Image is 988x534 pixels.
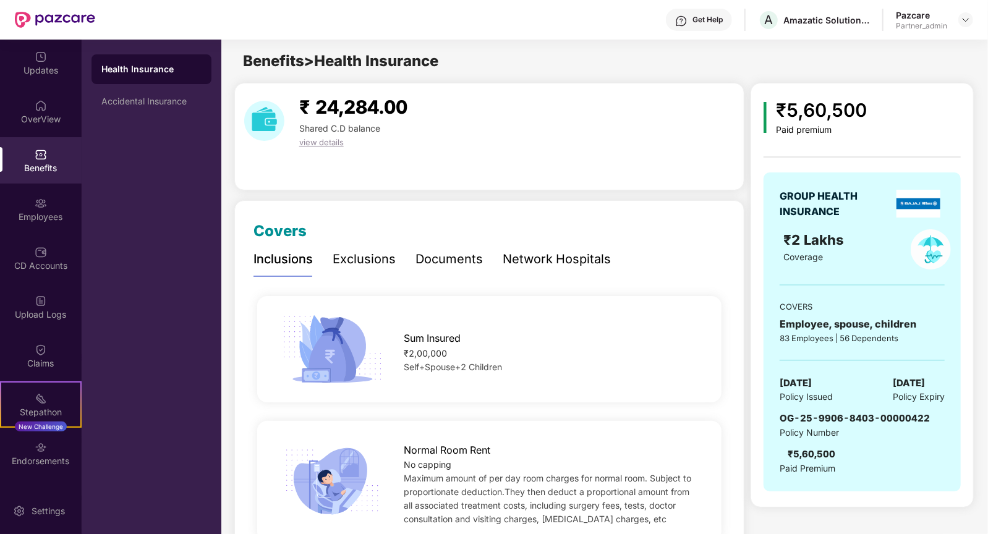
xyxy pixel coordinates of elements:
div: COVERS [780,300,945,313]
div: Employee, spouse, children [780,316,945,332]
div: Get Help [692,15,723,25]
img: svg+xml;base64,PHN2ZyB4bWxucz0iaHR0cDovL3d3dy53My5vcmcvMjAwMC9zdmciIHdpZHRoPSIyMSIgaGVpZ2h0PSIyMC... [35,392,47,405]
div: Network Hospitals [503,250,611,269]
div: 83 Employees | 56 Dependents [780,332,945,344]
img: svg+xml;base64,PHN2ZyBpZD0iQ2xhaW0iIHhtbG5zPSJodHRwOi8vd3d3LnczLm9yZy8yMDAwL3N2ZyIgd2lkdGg9IjIwIi... [35,344,47,356]
div: GROUP HEALTH INSURANCE [780,189,888,219]
img: svg+xml;base64,PHN2ZyBpZD0iRW5kb3JzZW1lbnRzIiB4bWxucz0iaHR0cDovL3d3dy53My5vcmcvMjAwMC9zdmciIHdpZH... [35,441,47,454]
div: Pazcare [896,9,947,21]
span: Covers [253,222,307,240]
span: [DATE] [780,376,812,391]
div: Exclusions [333,250,396,269]
div: Partner_admin [896,21,947,31]
span: view details [299,137,344,147]
div: New Challenge [15,422,67,431]
img: insurerLogo [896,190,940,218]
img: download [244,101,284,141]
span: Shared C.D balance [299,123,380,133]
img: icon [764,102,767,133]
span: Coverage [783,252,823,262]
div: ₹5,60,500 [788,447,835,462]
span: Benefits > Health Insurance [243,52,438,70]
span: Normal Room Rent [404,443,491,458]
div: Accidental Insurance [101,96,202,106]
div: No capping [404,458,701,472]
img: svg+xml;base64,PHN2ZyBpZD0iQmVuZWZpdHMiIHhtbG5zPSJodHRwOi8vd3d3LnczLm9yZy8yMDAwL3N2ZyIgd2lkdGg9Ij... [35,148,47,161]
img: svg+xml;base64,PHN2ZyBpZD0iVXBsb2FkX0xvZ3MiIGRhdGEtbmFtZT0iVXBsb2FkIExvZ3MiIHhtbG5zPSJodHRwOi8vd3... [35,295,47,307]
img: policyIcon [911,229,951,269]
div: Stepathon [1,406,80,418]
img: icon [278,311,387,387]
img: svg+xml;base64,PHN2ZyBpZD0iQ0RfQWNjb3VudHMiIGRhdGEtbmFtZT0iQ0QgQWNjb3VudHMiIHhtbG5zPSJodHRwOi8vd3... [35,246,47,258]
span: Policy Issued [780,390,833,404]
img: icon [278,444,387,519]
span: ₹2 Lakhs [783,232,848,248]
span: Maximum amount of per day room charges for normal room. Subject to proportionate deduction.They t... [404,473,692,524]
span: Self+Spouse+2 Children [404,362,503,372]
img: svg+xml;base64,PHN2ZyBpZD0iVXBkYXRlZCIgeG1sbnM9Imh0dHA6Ly93d3cudzMub3JnLzIwMDAvc3ZnIiB3aWR0aD0iMj... [35,51,47,63]
div: ₹5,60,500 [777,96,867,125]
span: Policy Expiry [893,390,945,404]
img: svg+xml;base64,PHN2ZyBpZD0iRW1wbG95ZWVzIiB4bWxucz0iaHR0cDovL3d3dy53My5vcmcvMjAwMC9zdmciIHdpZHRoPS... [35,197,47,210]
span: ₹ 24,284.00 [299,96,407,118]
div: ₹2,00,000 [404,347,701,360]
img: New Pazcare Logo [15,12,95,28]
span: Sum Insured [404,331,461,346]
div: Inclusions [253,250,313,269]
img: svg+xml;base64,PHN2ZyBpZD0iU2V0dGluZy0yMHgyMCIgeG1sbnM9Imh0dHA6Ly93d3cudzMub3JnLzIwMDAvc3ZnIiB3aW... [13,505,25,517]
div: Health Insurance [101,63,202,75]
span: [DATE] [893,376,925,391]
img: svg+xml;base64,PHN2ZyBpZD0iSG9tZSIgeG1sbnM9Imh0dHA6Ly93d3cudzMub3JnLzIwMDAvc3ZnIiB3aWR0aD0iMjAiIG... [35,100,47,112]
div: Documents [415,250,483,269]
img: svg+xml;base64,PHN2ZyBpZD0iSGVscC0zMngzMiIgeG1sbnM9Imh0dHA6Ly93d3cudzMub3JnLzIwMDAvc3ZnIiB3aWR0aD... [675,15,688,27]
span: Policy Number [780,427,839,438]
img: svg+xml;base64,PHN2ZyBpZD0iRHJvcGRvd24tMzJ4MzIiIHhtbG5zPSJodHRwOi8vd3d3LnczLm9yZy8yMDAwL3N2ZyIgd2... [961,15,971,25]
span: A [765,12,773,27]
span: OG-25-9906-8403-00000422 [780,412,930,424]
div: Amazatic Solutions Llp [783,14,870,26]
span: Paid Premium [780,462,835,475]
div: Paid premium [777,125,867,135]
div: Settings [28,505,69,517]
